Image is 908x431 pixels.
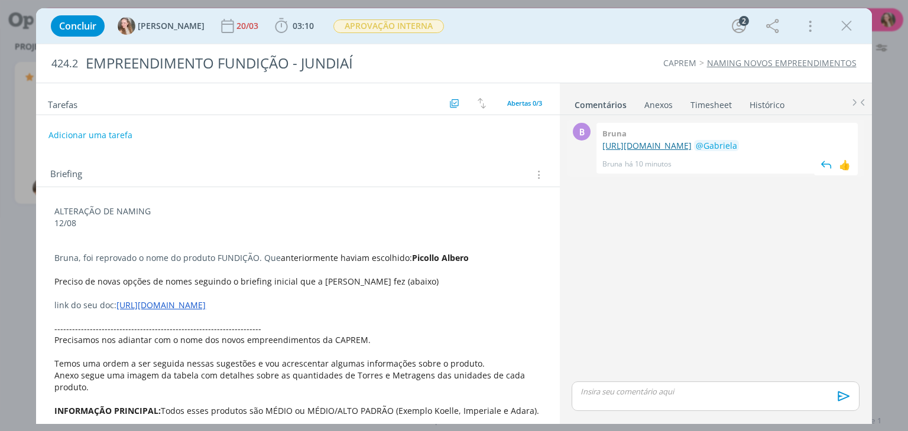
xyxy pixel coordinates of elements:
div: 👍 [839,158,851,172]
a: NAMING NOVOS EMPREENDIMENTOS [707,57,857,68]
span: [PERSON_NAME] [138,22,205,30]
b: Bruna [602,128,627,139]
span: @Gabriela [696,140,737,151]
p: Bruna, foi reprovado o nome do produto FUNDIÇÃO. Que [54,252,541,264]
p: Bruna [602,159,622,169]
a: Histórico [749,94,785,111]
div: B [573,123,591,141]
div: 2 [739,16,749,26]
a: Comentários [574,94,627,111]
button: APROVAÇÃO INTERNA [333,19,445,34]
span: Tarefas [48,96,77,110]
span: APROVAÇÃO INTERNA [333,19,444,33]
p: ALTERAÇÃO DE NAMING [54,205,541,217]
div: dialog [36,8,871,424]
span: 03:10 [293,20,314,31]
span: Preciso de novas opções de nomes seguindo o briefing inicial que a [PERSON_NAME] fez (abaixo) [54,276,439,287]
button: 03:10 [272,17,317,35]
span: Anexo segue uma imagem da tabela com detalhes sobre as quantidades de Torres e Metragens das unid... [54,370,527,393]
p: 12/08 [54,217,541,229]
button: Adicionar uma tarefa [48,125,133,146]
span: ---------------------------------------------------------------------- [54,323,261,334]
span: Briefing [50,167,82,182]
span: 424.2 [51,57,78,70]
img: G [118,17,135,35]
span: Temos uma ordem a ser seguida nessas sugestões e vou acrescentar algumas informações sobre o prod... [54,358,485,369]
img: answer.svg [818,156,835,174]
button: G[PERSON_NAME] [118,17,205,35]
span: anteriormente haviam escolhido: [281,252,412,263]
button: Concluir [51,15,105,37]
div: 20/03 [236,22,261,30]
div: Anexos [644,99,673,111]
a: [URL][DOMAIN_NAME] [116,299,206,311]
span: há 10 minutos [625,159,672,169]
span: Precisamos nos adiantar com o nome dos novos empreendimentos da CAPREM. [54,334,371,345]
strong: Picollo Albero [412,252,469,263]
a: CAPREM [663,57,696,68]
a: Timesheet [690,94,732,111]
button: 2 [729,17,748,35]
a: [URL][DOMAIN_NAME] [602,140,692,151]
span: Abertas 0/3 [507,99,542,107]
strong: INFORMAÇÃO PRINCIPAL: [54,405,161,416]
span: Concluir [59,21,96,31]
p: link do seu doc: [54,299,541,311]
img: arrow-down-up.svg [478,98,486,109]
div: EMPREENDIMENTO FUNDIÇÃO - JUNDIAÍ [80,49,516,78]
